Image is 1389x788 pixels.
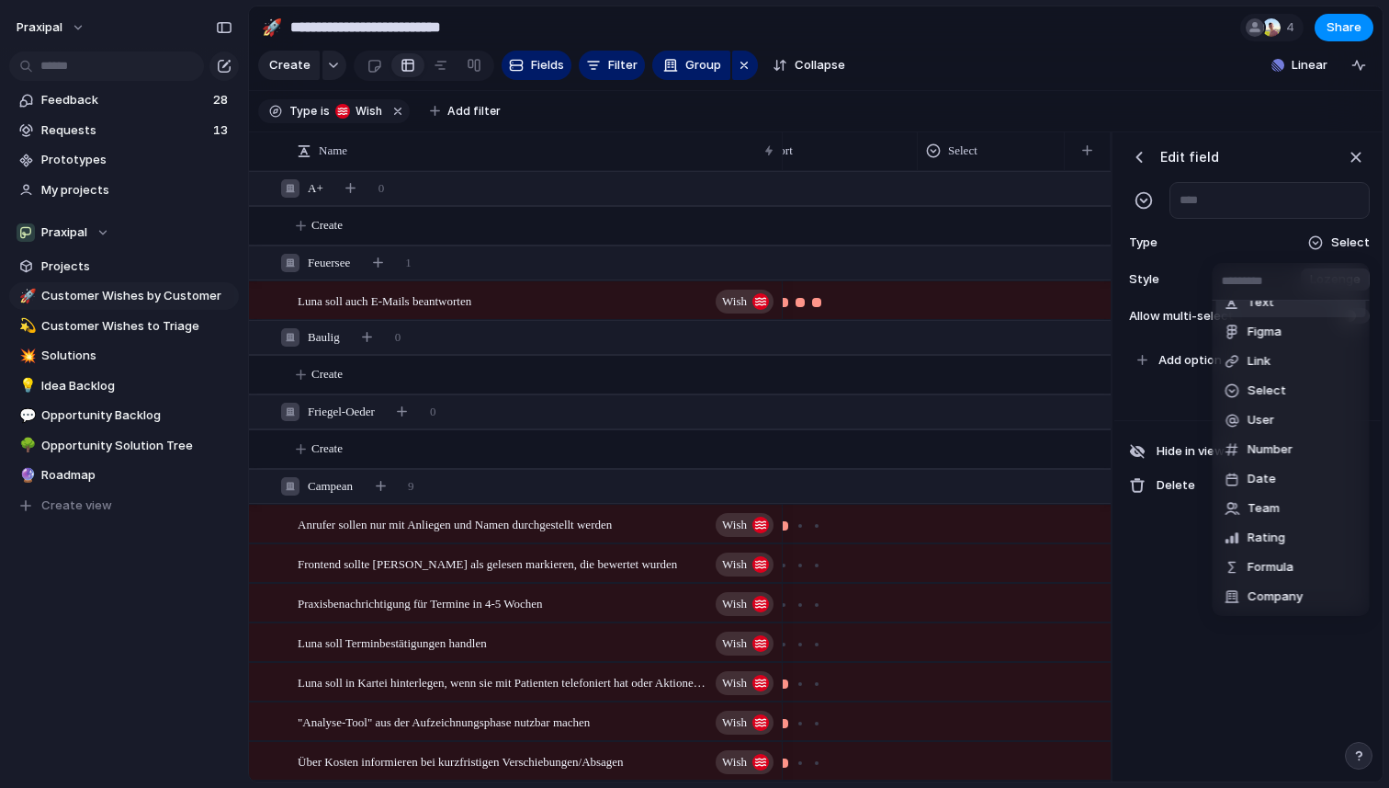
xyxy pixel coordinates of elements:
span: Link [1248,352,1270,371]
span: Rating [1248,529,1285,547]
span: Company [1248,588,1303,606]
span: Formula [1248,558,1293,577]
span: Select [1248,382,1286,400]
span: Date [1248,470,1276,488]
span: Figma [1248,323,1282,341]
span: Text [1248,293,1274,312]
span: Team [1248,499,1280,518]
span: User [1248,411,1274,429]
span: Number [1248,440,1293,459]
